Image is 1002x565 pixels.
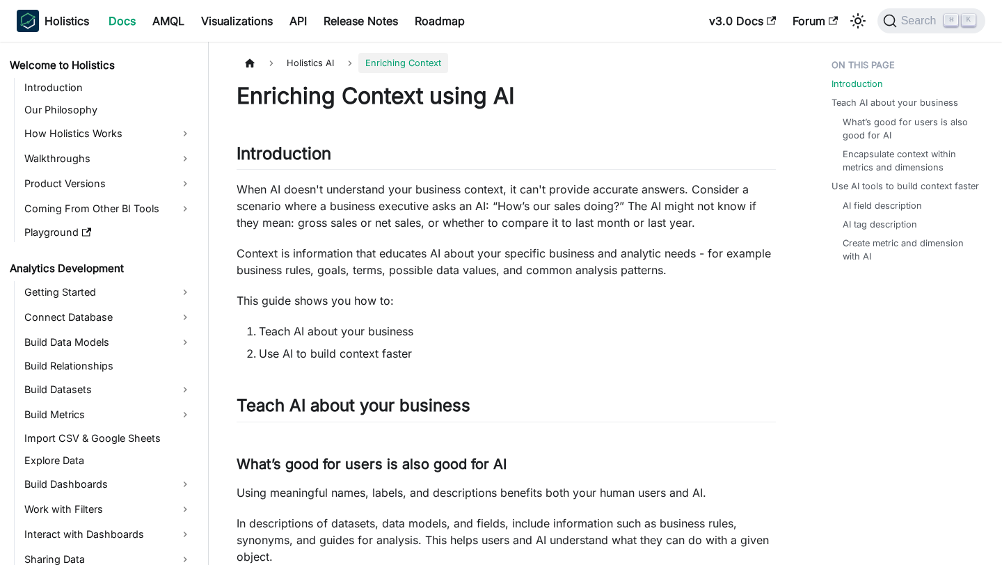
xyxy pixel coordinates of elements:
a: Teach AI about your business [832,96,958,109]
a: What’s good for users is also good for AI [843,116,974,142]
a: Create metric and dimension with AI [843,237,974,263]
a: Analytics Development [6,259,196,278]
a: AMQL [144,10,193,32]
kbd: ⌘ [944,14,958,26]
p: Using meaningful names, labels, and descriptions benefits both your human users and AI. [237,484,776,501]
a: Interact with Dashboards [20,523,196,546]
a: Roadmap [406,10,473,32]
a: Getting Started [20,281,196,303]
a: Playground [20,223,196,242]
a: Release Notes [315,10,406,32]
a: Welcome to Holistics [6,56,196,75]
button: Switch between dark and light mode (currently light mode) [847,10,869,32]
li: Use AI to build context faster [259,345,776,362]
a: Coming From Other BI Tools [20,198,196,220]
a: API [281,10,315,32]
a: Build Metrics [20,404,196,426]
span: Search [897,15,945,27]
h1: Enriching Context using AI [237,82,776,110]
a: Explore Data [20,451,196,470]
a: Use AI tools to build context faster [832,180,979,193]
a: Introduction [832,77,883,90]
a: Home page [237,53,263,73]
h2: Teach AI about your business [237,395,776,422]
button: Search (Command+K) [877,8,985,33]
h3: What’s good for users is also good for AI [237,456,776,473]
a: Import CSV & Google Sheets [20,429,196,448]
a: AI tag description [843,218,917,231]
a: Build Relationships [20,356,196,376]
a: Encapsulate context within metrics and dimensions [843,148,974,174]
nav: Breadcrumbs [237,53,776,73]
a: AI field description [843,199,922,212]
a: Walkthroughs [20,148,196,170]
span: Enriching Context [358,53,448,73]
a: How Holistics Works [20,122,196,145]
p: When AI doesn't understand your business context, it can't provide accurate answers. Consider a s... [237,181,776,231]
a: Introduction [20,78,196,97]
kbd: K [962,14,976,26]
span: Holistics AI [280,53,341,73]
a: Build Dashboards [20,473,196,495]
li: Teach AI about your business [259,323,776,340]
img: Holistics [17,10,39,32]
a: Product Versions [20,173,196,195]
a: Build Data Models [20,331,196,353]
b: Holistics [45,13,89,29]
a: Build Datasets [20,379,196,401]
a: Visualizations [193,10,281,32]
a: Work with Filters [20,498,196,520]
a: Docs [100,10,144,32]
a: HolisticsHolistics [17,10,89,32]
a: Connect Database [20,306,196,328]
p: This guide shows you how to: [237,292,776,309]
h2: Introduction [237,143,776,170]
p: In descriptions of datasets, data models, and fields, include information such as business rules,... [237,515,776,565]
a: Forum [784,10,846,32]
a: Our Philosophy [20,100,196,120]
a: v3.0 Docs [701,10,784,32]
p: Context is information that educates AI about your specific business and analytic needs - for exa... [237,245,776,278]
